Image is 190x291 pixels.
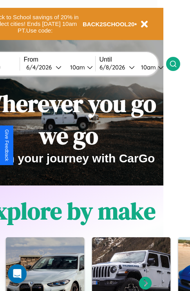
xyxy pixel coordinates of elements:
div: 6 / 4 / 2026 [26,64,56,71]
button: 10am [64,63,95,71]
div: 10am [137,64,158,71]
button: 6/4/2026 [24,63,64,71]
label: Until [100,56,166,63]
div: Give Feedback [4,129,9,161]
label: From [24,56,95,63]
div: Open Intercom Messenger [8,264,27,283]
div: 10am [66,64,87,71]
b: BACK2SCHOOL20 [83,21,135,27]
button: 10am [135,63,166,71]
div: 6 / 8 / 2026 [100,64,129,71]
